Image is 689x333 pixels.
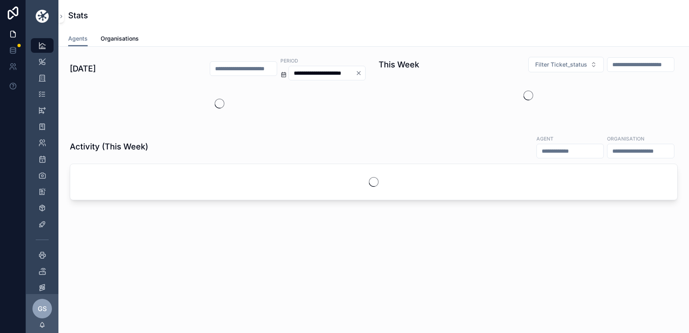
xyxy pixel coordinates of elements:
span: GS [38,304,47,314]
label: Organisation [607,135,644,142]
a: Organisations [101,31,139,48]
button: Clear [355,70,365,76]
a: Agents [68,31,88,47]
img: App logo [36,10,49,23]
h1: This Week [379,59,419,70]
span: Agents [68,35,88,43]
h1: Stats [68,10,88,21]
label: Agent [536,135,553,142]
span: Organisations [101,35,139,43]
h1: [DATE] [70,63,96,74]
h1: Activity (This Week) [70,141,148,152]
span: Filter Ticket_status [535,61,587,69]
button: Select Button [528,57,604,72]
label: Period [280,57,298,64]
div: scrollable content [26,32,58,294]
